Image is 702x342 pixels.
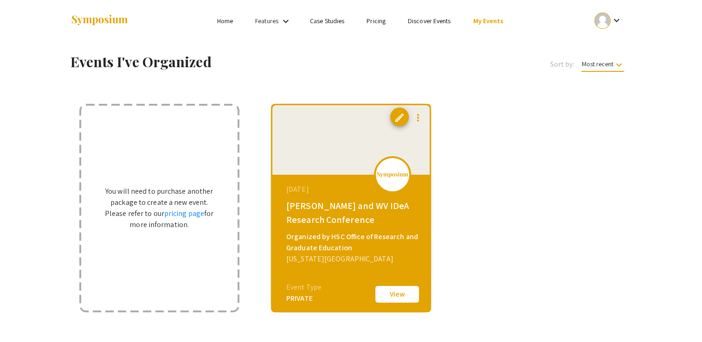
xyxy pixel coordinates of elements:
[217,17,233,25] a: Home
[84,108,235,308] div: You will need to purchase another package to create a new event. Please refer to our for more inf...
[286,282,322,293] div: Event Type
[550,59,574,70] span: Sort by:
[390,108,409,126] button: edit
[286,184,418,195] div: [DATE]
[574,56,631,72] button: Most recent
[611,15,622,26] mat-icon: Expand account dropdown
[286,231,418,253] div: Organized by HSC Office of Research and Graduate Education
[412,112,424,123] mat-icon: more_vert
[374,285,420,304] button: View
[286,253,418,265] div: [US_STATE][GEOGRAPHIC_DATA]
[376,171,409,178] img: logo_v2.png
[71,53,392,70] h1: Events I've Organized
[585,10,631,31] button: Expand account dropdown
[581,60,624,72] span: Most recent
[408,17,451,25] a: Discover Events
[71,14,129,27] img: Symposium by ForagerOne
[613,59,624,70] mat-icon: keyboard_arrow_down
[255,17,278,25] a: Features
[394,112,405,123] span: edit
[367,17,386,25] a: Pricing
[310,17,344,25] a: Case Studies
[286,293,322,304] div: PRIVATE
[7,300,39,335] iframe: Chat
[473,17,503,25] a: My Events
[286,199,418,227] div: [PERSON_NAME] and WV IDeA Research Conference
[280,16,291,27] mat-icon: Expand Features list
